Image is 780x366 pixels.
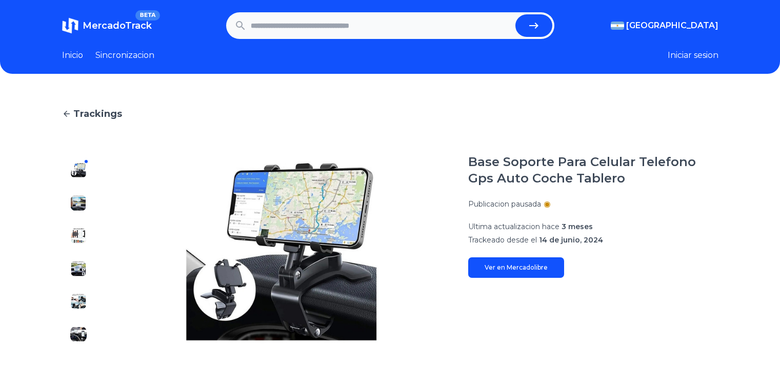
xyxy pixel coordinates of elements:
a: Trackings [62,107,718,121]
a: MercadoTrackBETA [62,17,152,34]
button: [GEOGRAPHIC_DATA] [611,19,718,32]
span: Ultima actualizacion hace [468,222,559,231]
img: Base Soporte Para Celular Telefono Gps Auto Coche Tablero [70,326,87,342]
img: Base Soporte Para Celular Telefono Gps Auto Coche Tablero [70,162,87,178]
img: Base Soporte Para Celular Telefono Gps Auto Coche Tablero [115,154,448,351]
span: Trackings [73,107,122,121]
span: MercadoTrack [83,20,152,31]
button: Iniciar sesion [668,49,718,62]
a: Inicio [62,49,83,62]
img: Base Soporte Para Celular Telefono Gps Auto Coche Tablero [70,293,87,310]
img: Base Soporte Para Celular Telefono Gps Auto Coche Tablero [70,195,87,211]
span: Trackeado desde el [468,235,537,245]
a: Ver en Mercadolibre [468,257,564,278]
p: Publicacion pausada [468,199,541,209]
a: Sincronizacion [95,49,154,62]
h1: Base Soporte Para Celular Telefono Gps Auto Coche Tablero [468,154,718,187]
img: MercadoTrack [62,17,78,34]
span: [GEOGRAPHIC_DATA] [626,19,718,32]
img: Argentina [611,22,624,30]
img: Base Soporte Para Celular Telefono Gps Auto Coche Tablero [70,260,87,277]
span: BETA [135,10,159,21]
span: 14 de junio, 2024 [539,235,603,245]
img: Base Soporte Para Celular Telefono Gps Auto Coche Tablero [70,228,87,244]
span: 3 meses [562,222,593,231]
